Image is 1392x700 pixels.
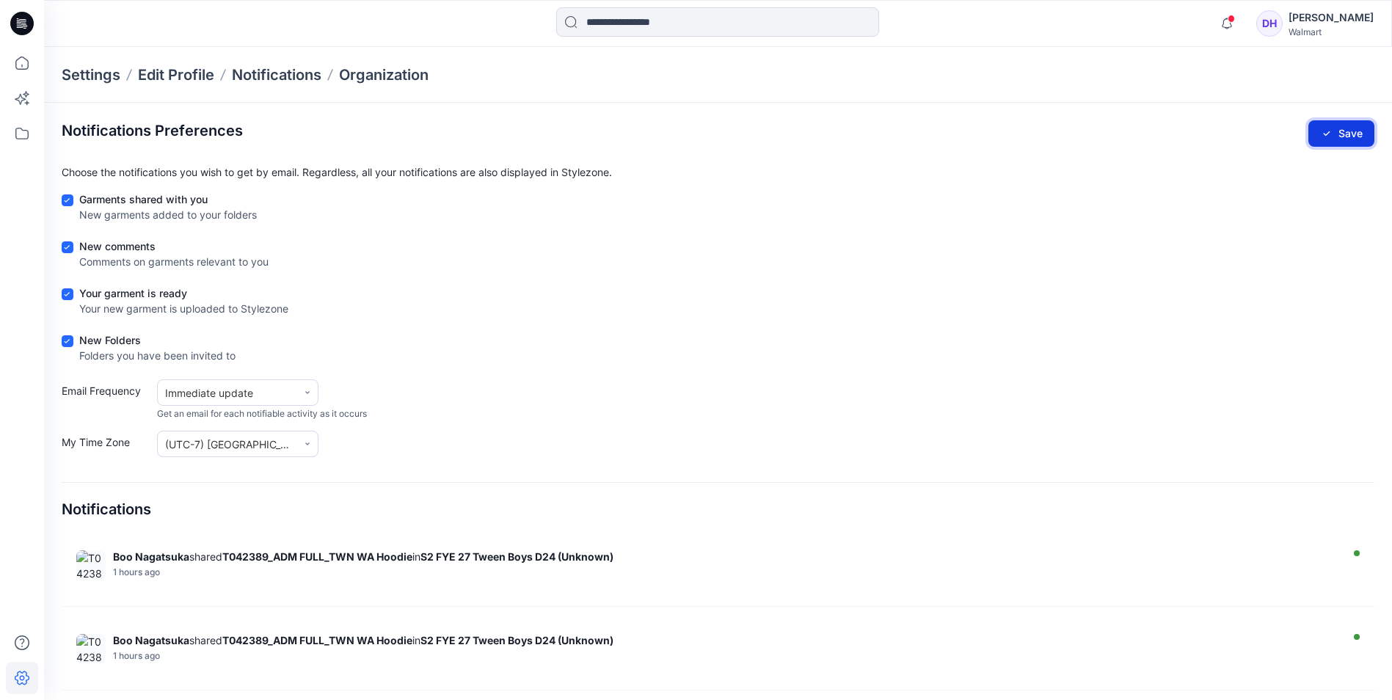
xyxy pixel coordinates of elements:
strong: S2 FYE 27 Tween Boys D24 (Unknown) [420,634,613,646]
h4: Notifications [62,500,151,518]
a: Notifications [232,65,321,85]
p: Choose the notifications you wish to get by email. Regardless, all your notifications are also di... [62,164,1374,180]
p: Settings [62,65,120,85]
label: Email Frequency [62,383,150,420]
div: Your garment is ready [79,285,288,301]
strong: T042389_ADM FULL_TWN WA Hoodie [222,550,412,563]
div: New comments [79,238,269,254]
div: DH [1256,10,1283,37]
div: Comments on garments relevant to you [79,254,269,269]
div: Friday, September 12, 2025 15:13 [113,567,1336,577]
strong: Boo Nagatsuka [113,634,189,646]
img: T042389_ADM FULL_TWN WA Hoodie [76,634,106,663]
div: shared in [113,634,1336,646]
div: Friday, September 12, 2025 15:00 [113,651,1336,661]
strong: S2 FYE 27 Tween Boys D24 (Unknown) [420,550,613,563]
div: Garments shared with you [79,192,257,207]
a: Organization [339,65,429,85]
label: My Time Zone [62,434,150,457]
div: Immediate update [165,385,290,401]
div: [PERSON_NAME] [1289,9,1374,26]
strong: T042389_ADM FULL_TWN WA Hoodie [222,634,412,646]
img: T042389_ADM FULL_TWN WA Hoodie [76,550,106,580]
div: New Folders [79,332,236,348]
div: shared in [113,550,1336,563]
strong: Boo Nagatsuka [113,550,189,563]
div: Your new garment is uploaded to Stylezone [79,301,288,316]
div: New garments added to your folders [79,207,257,222]
div: Walmart [1289,26,1374,37]
h2: Notifications Preferences [62,122,243,139]
div: (UTC-7) [GEOGRAPHIC_DATA] ([GEOGRAPHIC_DATA]) [165,437,290,452]
a: Edit Profile [138,65,214,85]
span: Get an email for each notifiable activity as it occurs [157,407,367,420]
button: Save [1308,120,1374,147]
div: Folders you have been invited to [79,348,236,363]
